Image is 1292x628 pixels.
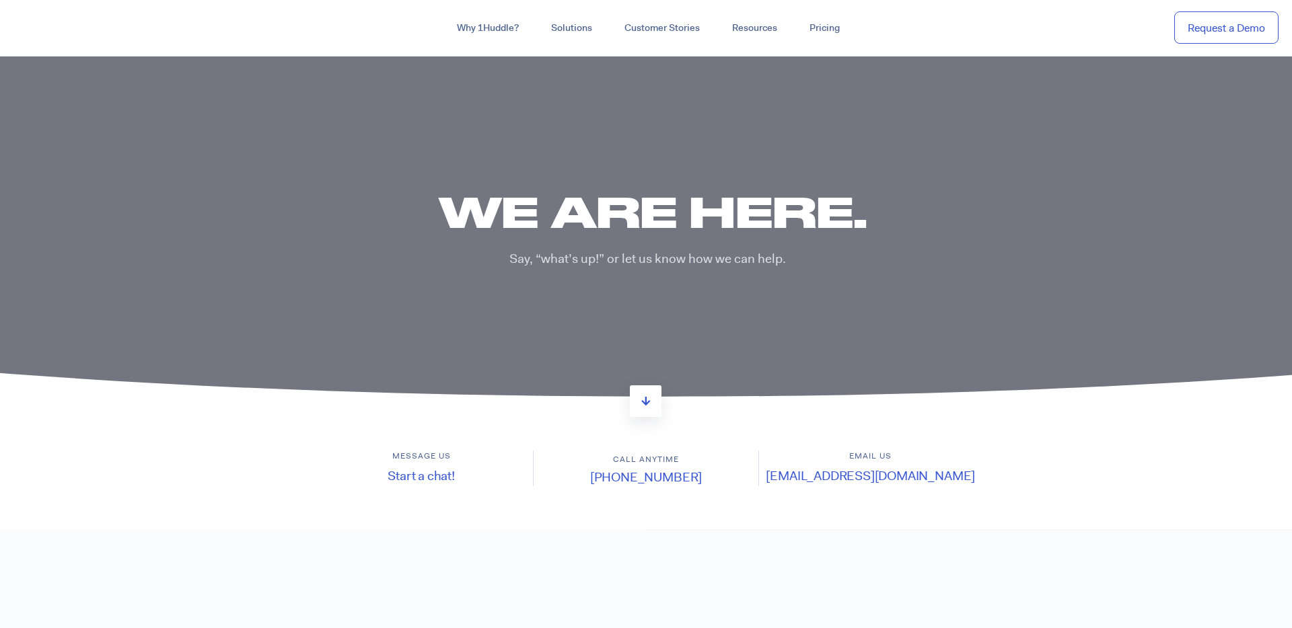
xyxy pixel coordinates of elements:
[766,467,975,484] a: [EMAIL_ADDRESS][DOMAIN_NAME]
[441,16,535,40] a: Why 1Huddle?
[759,450,982,462] h6: Email us
[310,450,533,462] h6: Message us
[793,16,856,40] a: Pricing
[388,467,455,484] a: Start a chat!
[13,15,110,40] img: ...
[535,16,608,40] a: Solutions
[1174,11,1279,44] a: Request a Demo
[608,16,716,40] a: Customer Stories
[534,454,758,465] h6: Call anytime
[716,16,793,40] a: Resources
[310,183,996,240] h1: We are here.
[310,250,986,268] p: Say, “what’s up!” or let us know how we can help.
[590,469,702,485] a: [PHONE_NUMBER]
